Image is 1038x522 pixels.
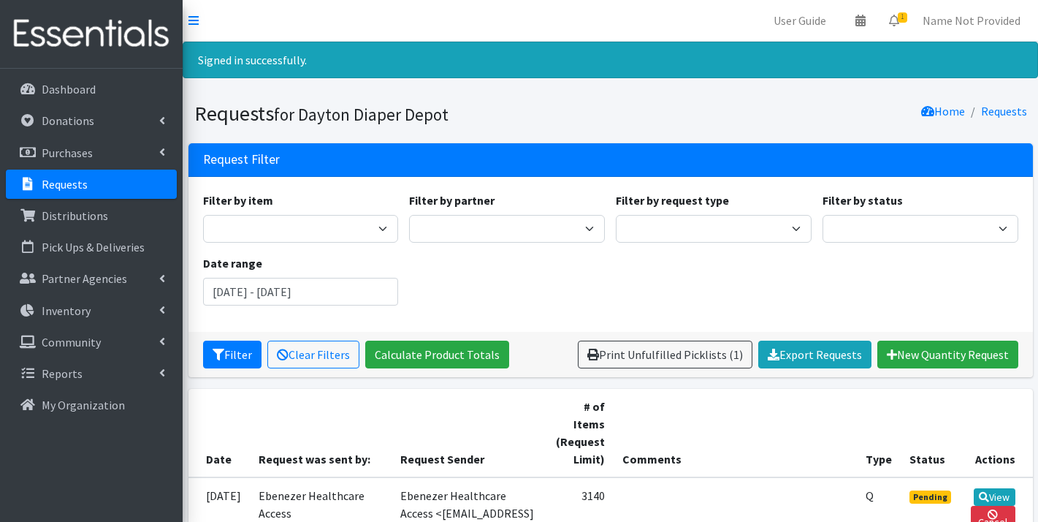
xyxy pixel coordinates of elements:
a: Inventory [6,296,177,325]
p: Pick Ups & Deliveries [42,240,145,254]
a: Purchases [6,138,177,167]
a: Reports [6,359,177,388]
a: Name Not Provided [911,6,1032,35]
label: Date range [203,254,262,272]
a: New Quantity Request [877,341,1018,368]
a: 1 [877,6,911,35]
th: Comments [614,389,857,477]
p: Requests [42,177,88,192]
h3: Request Filter [203,152,280,167]
th: Actions [962,389,1033,477]
input: January 1, 2011 - December 31, 2011 [203,278,399,306]
label: Filter by item [203,192,273,209]
label: Filter by request type [616,192,729,209]
p: Donations [42,113,94,128]
a: Clear Filters [267,341,359,368]
p: Distributions [42,208,108,223]
p: Partner Agencies [42,271,127,286]
a: Requests [6,170,177,199]
small: for Dayton Diaper Depot [274,104,449,125]
th: Date [188,389,250,477]
p: My Organization [42,398,125,412]
a: Calculate Product Totals [365,341,509,368]
a: Distributions [6,201,177,230]
a: View [974,488,1015,506]
button: Filter [203,341,262,368]
th: Request Sender [392,389,543,477]
th: Status [901,389,962,477]
img: HumanEssentials [6,10,177,58]
th: Request was sent by: [250,389,392,477]
div: Signed in successfully. [183,42,1038,78]
th: Type [857,389,901,477]
p: Reports [42,366,83,381]
a: My Organization [6,390,177,420]
a: Export Requests [758,341,871,368]
a: Requests [981,104,1027,118]
span: 1 [898,12,907,23]
span: Pending [909,491,951,504]
th: # of Items (Request Limit) [543,389,614,477]
p: Purchases [42,145,93,160]
a: Pick Ups & Deliveries [6,232,177,262]
a: Dashboard [6,75,177,104]
a: Print Unfulfilled Picklists (1) [578,341,752,368]
a: Community [6,328,177,357]
p: Inventory [42,303,91,318]
a: Home [921,104,965,118]
label: Filter by status [823,192,903,209]
label: Filter by partner [409,192,495,209]
abbr: Quantity [866,488,874,503]
a: User Guide [762,6,838,35]
a: Partner Agencies [6,264,177,293]
h1: Requests [194,101,606,126]
a: Donations [6,106,177,135]
p: Community [42,335,101,349]
p: Dashboard [42,82,96,97]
